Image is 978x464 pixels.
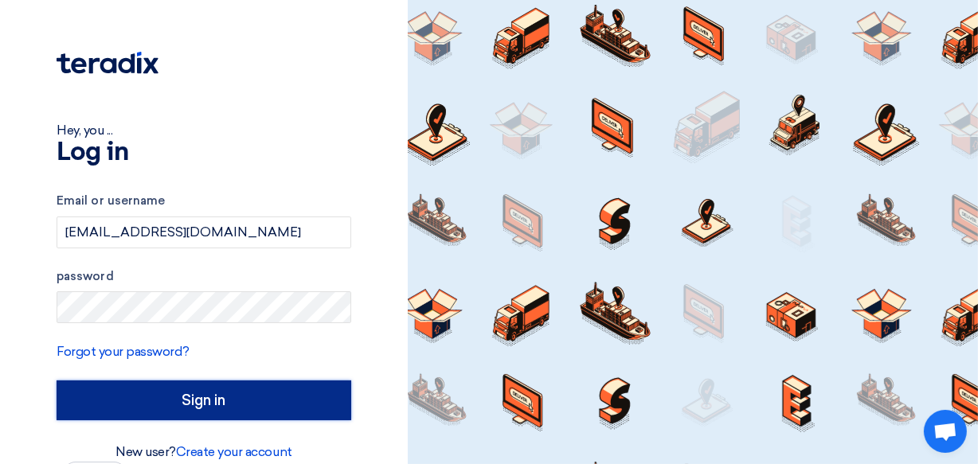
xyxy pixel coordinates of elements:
font: New user? [115,444,176,459]
input: Sign in [57,380,351,420]
a: Forgot your password? [57,344,190,359]
font: Hey, you ... [57,123,112,138]
a: Open chat [924,410,967,453]
font: Email or username [57,193,165,208]
input: Enter your business email or username [57,216,351,248]
img: Teradix logo [57,52,158,74]
a: Create your account [176,444,292,459]
font: password [57,269,114,283]
font: Log in [57,140,128,166]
